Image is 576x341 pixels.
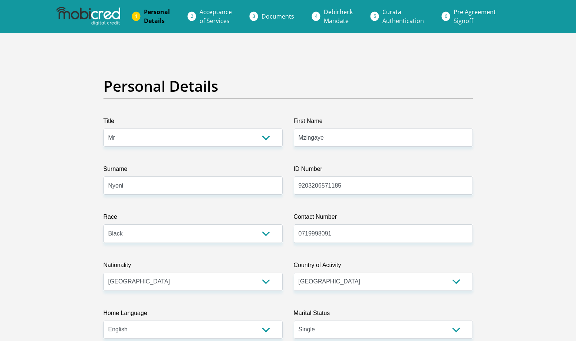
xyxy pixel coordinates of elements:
[103,165,283,176] label: Surname
[103,77,473,95] h2: Personal Details
[294,309,473,321] label: Marital Status
[194,4,238,28] a: Acceptanceof Services
[454,8,496,25] span: Pre Agreement Signoff
[138,4,176,28] a: PersonalDetails
[376,4,430,28] a: CurataAuthentication
[294,165,473,176] label: ID Number
[200,8,232,25] span: Acceptance of Services
[103,176,283,195] input: Surname
[382,8,424,25] span: Curata Authentication
[294,176,473,195] input: ID Number
[103,212,283,224] label: Race
[256,9,300,24] a: Documents
[103,309,283,321] label: Home Language
[294,224,473,243] input: Contact Number
[56,7,120,26] img: mobicred logo
[261,12,294,20] span: Documents
[324,8,353,25] span: Debicheck Mandate
[318,4,359,28] a: DebicheckMandate
[294,117,473,129] label: First Name
[103,117,283,129] label: Title
[294,261,473,273] label: Country of Activity
[103,261,283,273] label: Nationality
[294,212,473,224] label: Contact Number
[144,8,170,25] span: Personal Details
[448,4,502,28] a: Pre AgreementSignoff
[294,129,473,147] input: First Name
